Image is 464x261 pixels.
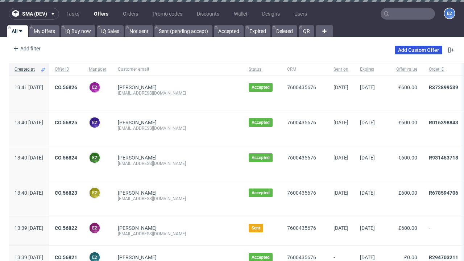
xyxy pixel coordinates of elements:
[62,8,84,20] a: Tasks
[249,66,275,72] span: Status
[148,8,187,20] a: Promo codes
[118,196,237,202] div: [EMAIL_ADDRESS][DOMAIN_NAME]
[398,84,417,90] span: £600.00
[90,8,113,20] a: Offers
[14,225,43,231] span: 13:39 [DATE]
[272,25,297,37] a: Deleted
[192,8,224,20] a: Discounts
[118,231,237,237] div: [EMAIL_ADDRESS][DOMAIN_NAME]
[252,225,260,231] span: Sent
[333,190,348,196] span: [DATE]
[444,8,455,18] figcaption: e2
[395,46,442,54] a: Add Custom Offer
[287,84,316,90] a: 7600435676
[90,82,100,92] figcaption: e2
[9,8,59,20] button: sma (dev)
[360,155,375,161] span: [DATE]
[118,120,157,125] a: [PERSON_NAME]
[55,225,77,231] a: CO.56822
[252,254,270,260] span: Accepted
[429,120,458,125] a: R016398843
[118,225,157,231] a: [PERSON_NAME]
[118,190,157,196] a: [PERSON_NAME]
[252,155,270,161] span: Accepted
[290,8,311,20] a: Users
[287,66,322,72] span: CRM
[22,11,47,16] span: sma (dev)
[29,25,59,37] a: My offers
[398,190,417,196] span: £600.00
[429,190,458,196] a: R678594706
[90,223,100,233] figcaption: e2
[252,190,270,196] span: Accepted
[55,84,77,90] a: CO.56826
[118,66,237,72] span: Customer email
[55,66,77,72] span: Offer ID
[360,66,375,72] span: Expires
[333,66,348,72] span: Sent on
[360,120,375,125] span: [DATE]
[429,84,458,90] a: R372899539
[154,25,212,37] a: Sent (pending accept)
[90,153,100,163] figcaption: e2
[118,254,157,260] a: [PERSON_NAME]
[258,8,284,20] a: Designs
[118,125,237,131] div: [EMAIL_ADDRESS][DOMAIN_NAME]
[360,225,375,231] span: [DATE]
[90,117,100,128] figcaption: e2
[55,155,77,161] a: CO.56824
[252,120,270,125] span: Accepted
[287,254,316,260] a: 7600435676
[429,254,458,260] a: R294703211
[333,225,348,231] span: [DATE]
[299,25,314,37] a: QR
[429,155,458,161] a: R931453718
[97,25,124,37] a: IQ Sales
[14,155,43,161] span: 13:40 [DATE]
[398,225,417,231] span: £600.00
[61,25,95,37] a: IQ Buy now
[404,254,417,260] span: £0.00
[360,254,375,260] span: [DATE]
[14,120,43,125] span: 13:40 [DATE]
[214,25,244,37] a: Accepted
[125,25,153,37] a: Not sent
[90,188,100,198] figcaption: e2
[14,66,37,72] span: Created at
[360,190,375,196] span: [DATE]
[10,43,42,54] div: Add filter
[119,8,142,20] a: Orders
[287,155,316,161] a: 7600435676
[118,84,157,90] a: [PERSON_NAME]
[118,161,237,166] div: [EMAIL_ADDRESS][DOMAIN_NAME]
[14,190,43,196] span: 13:40 [DATE]
[118,155,157,161] a: [PERSON_NAME]
[287,190,316,196] a: 7600435676
[333,120,348,125] span: [DATE]
[118,90,237,96] div: [EMAIL_ADDRESS][DOMAIN_NAME]
[55,120,77,125] a: CO.56825
[55,190,77,196] a: CO.56823
[14,254,43,260] span: 13:39 [DATE]
[398,120,417,125] span: £600.00
[287,225,316,231] a: 7600435676
[333,155,348,161] span: [DATE]
[287,120,316,125] a: 7600435676
[252,84,270,90] span: Accepted
[386,66,417,72] span: Offer value
[229,8,252,20] a: Wallet
[360,84,375,90] span: [DATE]
[14,84,43,90] span: 13:41 [DATE]
[398,155,417,161] span: €600.00
[89,66,106,72] span: Manager
[333,84,348,90] span: [DATE]
[7,25,28,37] a: All
[245,25,270,37] a: Expired
[55,254,77,260] a: CO.56821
